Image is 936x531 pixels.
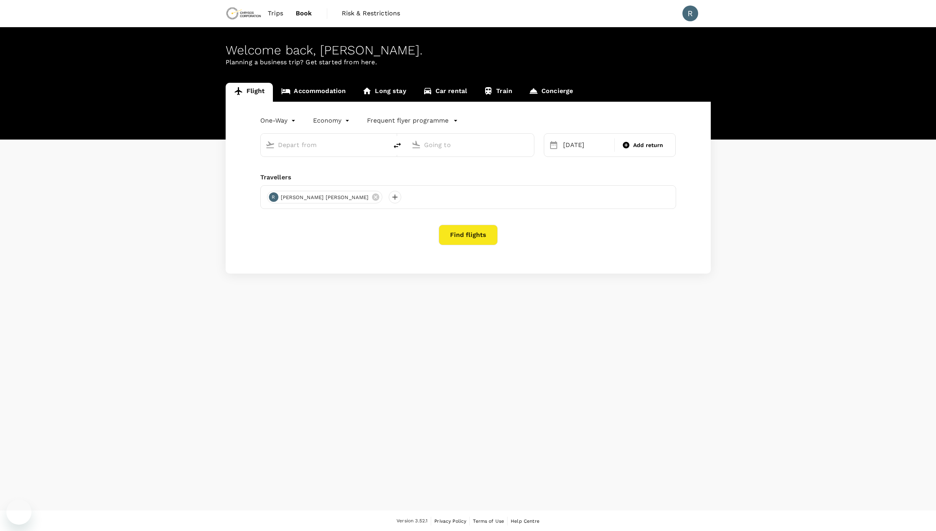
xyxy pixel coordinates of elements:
[367,116,449,125] p: Frequent flyer programme
[6,499,32,525] iframe: Button to launch messaging window
[267,191,382,203] div: R[PERSON_NAME] [PERSON_NAME]
[473,517,504,525] a: Terms of Use
[354,83,414,102] a: Long stay
[388,136,407,155] button: delete
[473,518,504,524] span: Terms of Use
[511,517,539,525] a: Help Centre
[434,518,466,524] span: Privacy Policy
[439,225,498,245] button: Find flights
[226,58,711,67] p: Planning a business trip? Get started from here.
[511,518,539,524] span: Help Centre
[268,9,283,18] span: Trips
[273,83,354,102] a: Accommodation
[260,173,676,182] div: Travellers
[278,139,371,151] input: Depart from
[397,517,428,525] span: Version 3.52.1
[260,114,297,127] div: One-Way
[633,141,664,149] span: Add return
[382,144,384,145] button: Open
[226,43,711,58] div: Welcome back , [PERSON_NAME] .
[560,137,613,153] div: [DATE]
[367,116,458,125] button: Frequent flyer programme
[276,194,374,201] span: [PERSON_NAME] [PERSON_NAME]
[528,144,530,145] button: Open
[313,114,351,127] div: Economy
[269,192,278,202] div: R
[296,9,312,18] span: Book
[434,517,466,525] a: Privacy Policy
[342,9,400,18] span: Risk & Restrictions
[226,5,262,22] img: Chrysos Corporation
[226,83,273,102] a: Flight
[521,83,581,102] a: Concierge
[424,139,517,151] input: Going to
[475,83,521,102] a: Train
[415,83,476,102] a: Car rental
[682,6,698,21] div: R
